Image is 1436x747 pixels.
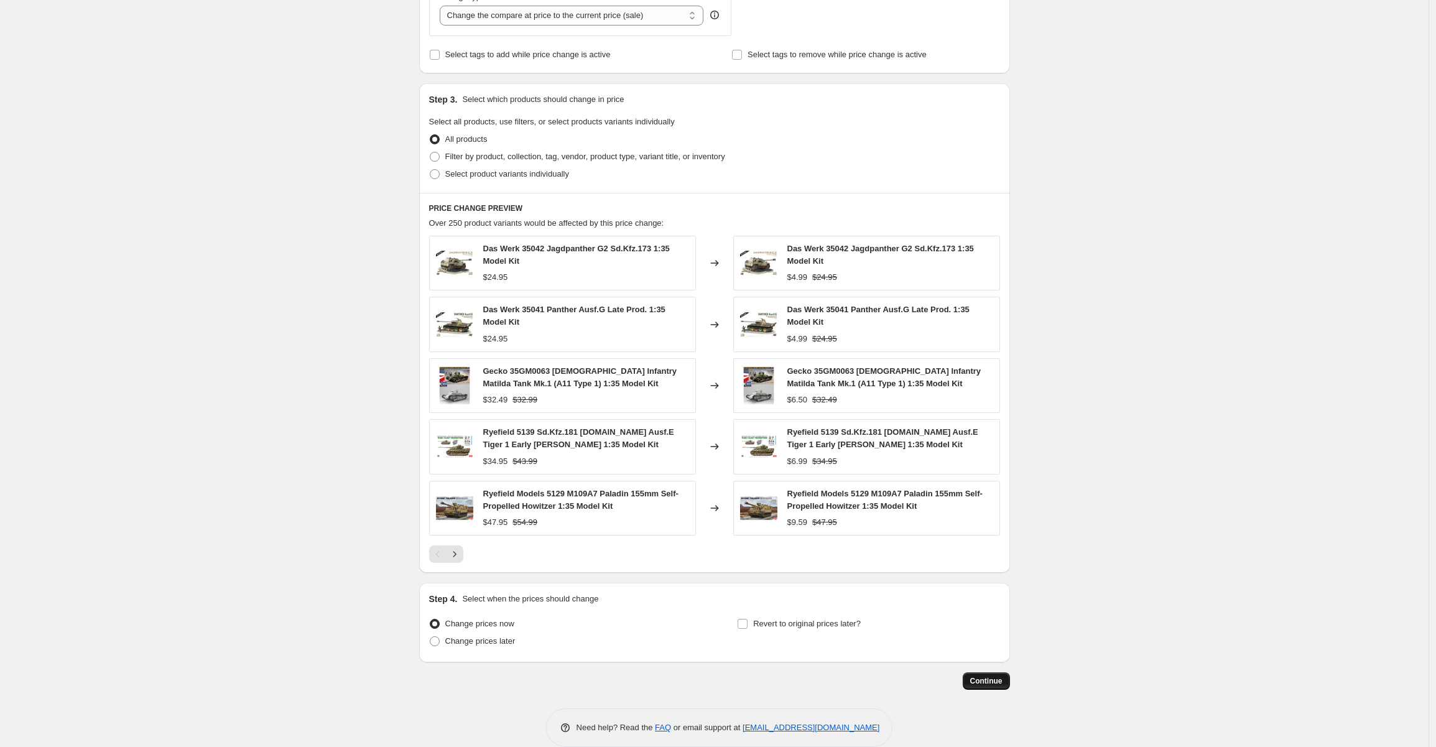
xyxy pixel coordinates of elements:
[812,455,837,468] strike: $34.95
[812,394,837,406] strike: $32.49
[445,152,725,161] span: Filter by product, collection, tag, vendor, product type, variant title, or inventory
[812,516,837,529] strike: $47.95
[445,636,516,646] span: Change prices later
[436,367,473,404] img: 35gm0063_1_80x.jpg
[963,672,1010,690] button: Continue
[740,367,777,404] img: 35gm0063_1_80x.jpg
[787,427,978,449] span: Ryefield 5139 Sd.Kfz.181 [DOMAIN_NAME] Ausf.E Tiger 1 Early [PERSON_NAME] 1:35 Model Kit
[436,428,473,465] img: rm5139_1_80x.jpg
[436,306,473,343] img: dw35041_1a_80x.jpg
[787,455,808,468] div: $6.99
[812,271,837,284] strike: $24.95
[512,455,537,468] strike: $43.99
[445,169,569,179] span: Select product variants individually
[445,134,488,144] span: All products
[970,676,1003,686] span: Continue
[483,427,674,449] span: Ryefield 5139 Sd.Kfz.181 [DOMAIN_NAME] Ausf.E Tiger 1 Early [PERSON_NAME] 1:35 Model Kit
[483,455,508,468] div: $34.95
[483,516,508,529] div: $47.95
[512,394,537,406] strike: $32.99
[445,619,514,628] span: Change prices now
[577,723,655,732] span: Need help? Read the
[483,244,670,266] span: Das Werk 35042 Jagdpanther G2 Sd.Kfz.173 1:35 Model Kit
[748,50,927,59] span: Select tags to remove while price change is active
[787,333,808,345] div: $4.99
[429,545,463,563] nav: Pagination
[787,516,808,529] div: $9.59
[446,545,463,563] button: Next
[740,489,777,527] img: rm5129_1_80x.jpg
[743,723,879,732] a: [EMAIL_ADDRESS][DOMAIN_NAME]
[436,489,473,527] img: rm5129_1_80x.jpg
[429,93,458,106] h2: Step 3.
[483,333,508,345] div: $24.95
[740,428,777,465] img: rm5139_1_80x.jpg
[740,306,777,343] img: dw35041_1a_80x.jpg
[436,244,473,282] img: dw35042_1_80x.jpg
[462,593,598,605] p: Select when the prices should change
[429,117,675,126] span: Select all products, use filters, or select products variants individually
[655,723,671,732] a: FAQ
[483,271,508,284] div: $24.95
[445,50,611,59] span: Select tags to add while price change is active
[429,218,664,228] span: Over 250 product variants would be affected by this price change:
[483,394,508,406] div: $32.49
[812,333,837,345] strike: $24.95
[671,723,743,732] span: or email support at
[787,271,808,284] div: $4.99
[483,489,679,511] span: Ryefield Models 5129 M109A7 Paladin 155mm Self-Propelled Howitzer 1:35 Model Kit
[429,203,1000,213] h6: PRICE CHANGE PREVIEW
[429,593,458,605] h2: Step 4.
[787,489,983,511] span: Ryefield Models 5129 M109A7 Paladin 155mm Self-Propelled Howitzer 1:35 Model Kit
[787,244,974,266] span: Das Werk 35042 Jagdpanther G2 Sd.Kfz.173 1:35 Model Kit
[787,305,970,327] span: Das Werk 35041 Panther Ausf.G Late Prod. 1:35 Model Kit
[753,619,861,628] span: Revert to original prices later?
[787,366,981,388] span: Gecko 35GM0063 [DEMOGRAPHIC_DATA] Infantry Matilda Tank Mk.1 (A11 Type 1) 1:35 Model Kit
[787,394,808,406] div: $6.50
[483,305,665,327] span: Das Werk 35041 Panther Ausf.G Late Prod. 1:35 Model Kit
[708,9,721,21] div: help
[740,244,777,282] img: dw35042_1_80x.jpg
[483,366,677,388] span: Gecko 35GM0063 [DEMOGRAPHIC_DATA] Infantry Matilda Tank Mk.1 (A11 Type 1) 1:35 Model Kit
[462,93,624,106] p: Select which products should change in price
[512,516,537,529] strike: $54.99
